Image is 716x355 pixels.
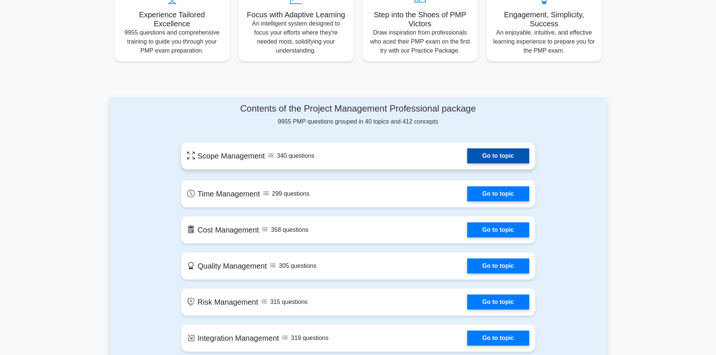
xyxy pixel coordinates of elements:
[467,295,529,310] a: Go to topic
[181,103,535,126] div: 9955 PMP questions grouped in 40 topics and 412 concepts
[245,10,348,19] h5: Focus with Adaptive Learning
[467,258,529,273] a: Go to topic
[493,28,596,55] p: An enjoyable, intuitive, and effective learning experience to prepare you for the PMP exam.
[467,331,529,346] a: Go to topic
[245,19,348,55] p: An intelligent system designed to focus your efforts where they're needed most, solidifying your ...
[493,10,596,28] h5: Engagement, Simplicity, Success
[467,186,529,201] a: Go to topic
[369,28,472,55] p: Draw inspiration from professionals who aced their PMP exam on the first try with our Practice Pa...
[467,222,529,237] a: Go to topic
[181,103,535,114] h4: Contents of the Project Management Professional package
[121,28,224,55] p: 9955 questions and comprehensive training to guide you through your PMP exam preparation.
[369,10,472,28] h5: Step into the Shoes of PMP Victors
[467,148,529,163] a: Go to topic
[121,10,224,28] h5: Experience Tailored Excellence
